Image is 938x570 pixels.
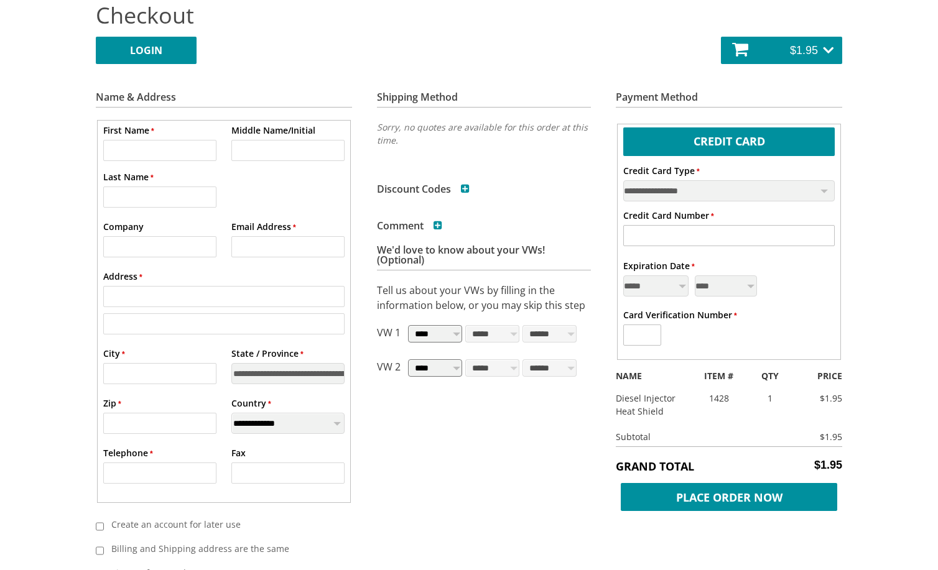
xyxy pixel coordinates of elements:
button: Place Order Now [616,480,842,508]
label: Create an account for later use [104,514,335,535]
div: 1 [750,392,791,405]
h3: Payment Method [616,92,842,108]
label: Address [103,270,142,283]
label: First Name [103,124,154,137]
h3: Discount Codes [377,184,470,194]
p: Sorry, no quotes are available for this order at this time. [377,121,591,147]
div: NAME [606,369,688,382]
label: Billing and Shipping address are the same [104,538,335,559]
div: $1.95 [790,392,852,405]
h3: We'd love to know about your VWs! (Optional) [377,245,591,270]
label: Expiration Date [623,259,695,272]
label: Credit Card Number [623,209,714,222]
div: Subtotal [606,430,803,443]
a: LOGIN [96,37,197,64]
span: $1.95 [814,459,842,472]
h5: Grand Total [616,459,842,474]
label: Company [103,220,144,233]
div: 1428 [688,392,750,405]
span: $1.95 [790,44,818,57]
label: Middle Name/Initial [231,124,315,137]
label: City [103,347,125,360]
p: Tell us about your VWs by filling in the information below, or you may skip this step [377,283,591,313]
div: Diesel Injector Heat Shield [606,392,688,418]
p: VW 2 [377,359,401,381]
label: Country [231,397,271,410]
label: Telephone [103,446,153,459]
span: Place Order Now [621,483,837,511]
label: Email Address [231,220,296,233]
p: VW 1 [377,325,401,347]
div: PRICE [790,369,852,382]
h3: Shipping Method [377,92,591,108]
h3: Name & Address [96,92,352,108]
div: ITEM # [688,369,750,382]
div: $1.95 [803,430,842,443]
h3: Comment [377,221,442,231]
label: Credit Card [623,127,835,153]
label: State / Province [231,347,304,360]
div: QTY [750,369,791,382]
label: Last Name [103,170,154,183]
label: Zip [103,397,121,410]
label: Card Verification Number [623,308,737,321]
label: Credit Card Type [623,164,700,177]
label: Fax [231,446,246,459]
